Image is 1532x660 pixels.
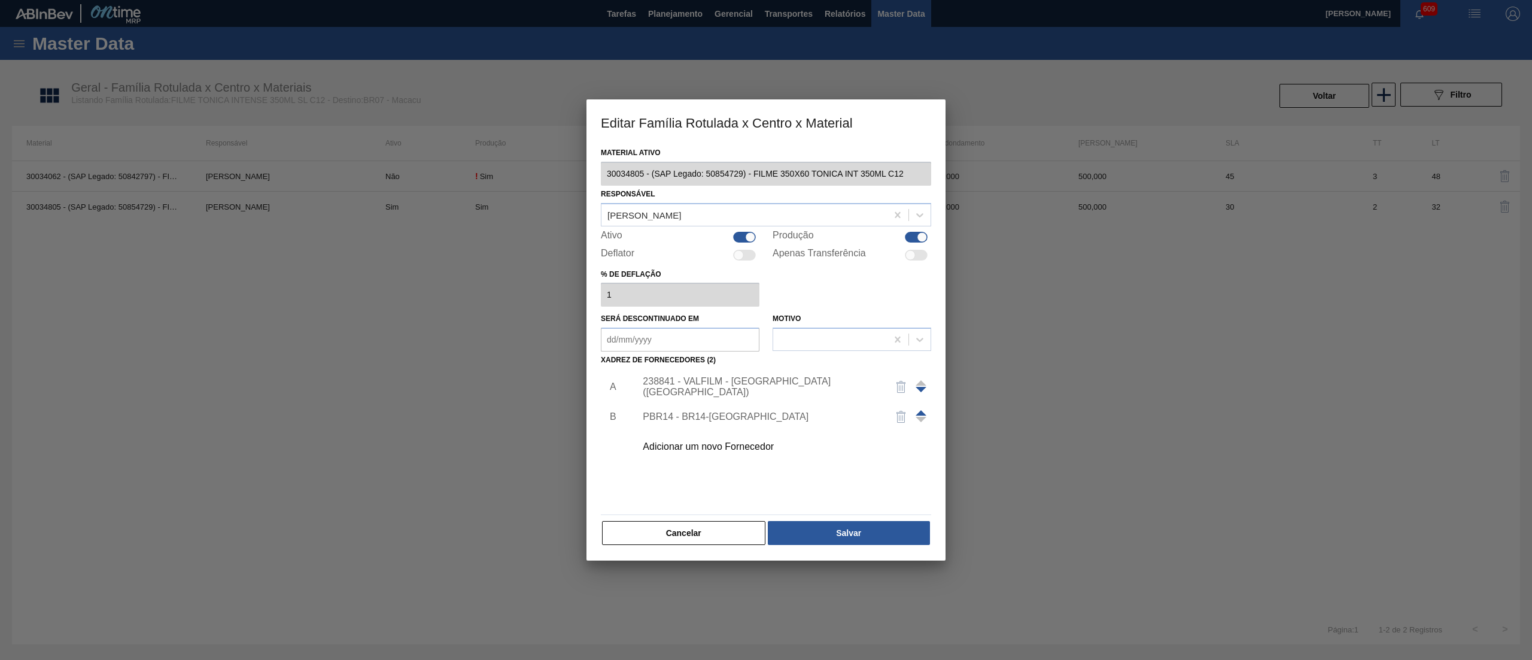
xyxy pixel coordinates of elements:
label: Responsável [601,190,655,198]
label: % de deflação [601,266,759,283]
div: [PERSON_NAME] [607,210,681,220]
label: Apenas Transferência [773,248,866,262]
img: delete-icon [894,410,908,424]
button: delete-icon [887,373,916,401]
button: Cancelar [602,521,765,545]
div: PBR14 - BR14-[GEOGRAPHIC_DATA] [643,411,877,422]
label: Será descontinuado em [601,314,699,323]
div: Adicionar um novo Fornecedor [643,441,877,452]
button: delete-icon [887,402,916,431]
label: Material ativo [601,144,931,162]
span: Mover para cima [916,387,926,392]
label: Ativo [601,230,622,244]
button: Salvar [768,521,930,545]
div: 238841 - VALFILM - [GEOGRAPHIC_DATA] ([GEOGRAPHIC_DATA]) [643,376,877,398]
label: Motivo [773,314,801,323]
label: Produção [773,230,814,244]
img: delete-icon [894,380,908,394]
span: Mover para cima [916,410,926,416]
label: Xadrez de Fornecedores (2) [601,356,716,364]
label: Deflator [601,248,634,262]
li: B [601,402,619,432]
h3: Editar Família Rotulada x Centro x Material [586,99,946,145]
input: dd/mm/yyyy [601,328,759,352]
li: A [601,372,619,402]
